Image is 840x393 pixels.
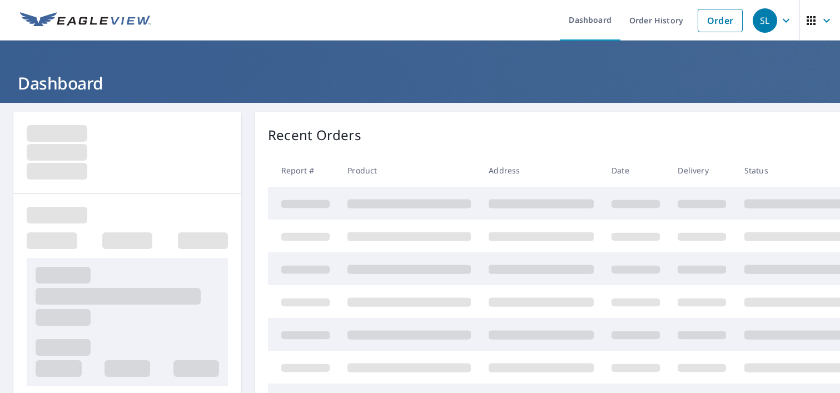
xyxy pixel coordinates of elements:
[20,12,151,29] img: EV Logo
[753,8,777,33] div: SL
[339,154,480,187] th: Product
[669,154,735,187] th: Delivery
[480,154,603,187] th: Address
[13,72,827,94] h1: Dashboard
[698,9,743,32] a: Order
[603,154,669,187] th: Date
[268,125,361,145] p: Recent Orders
[268,154,339,187] th: Report #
